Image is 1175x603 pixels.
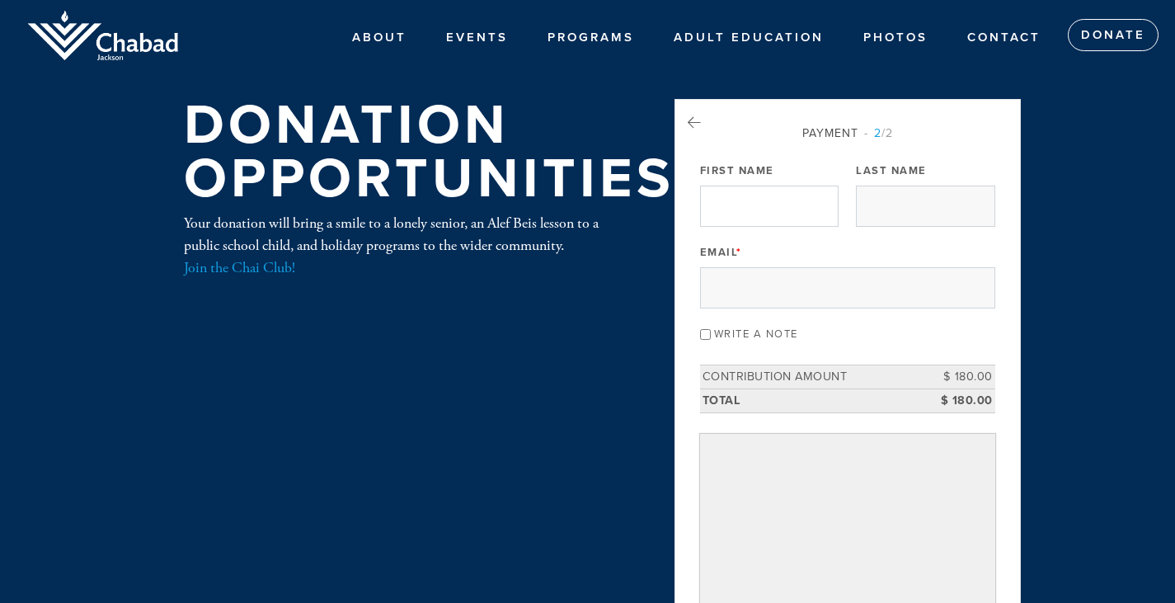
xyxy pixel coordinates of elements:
[874,126,881,140] span: 2
[535,21,646,53] a: PROGRAMS
[661,21,836,53] a: Adult Education
[700,389,921,412] td: Total
[955,21,1053,53] a: Contact
[714,327,798,341] label: Write a note
[921,365,995,389] td: $ 180.00
[700,125,995,142] div: Payment
[700,365,921,389] td: Contribution Amount
[851,21,940,53] a: Photos
[1068,19,1159,52] a: Donate
[184,99,674,205] h1: Donation Opportunities
[25,8,181,64] img: Jackson%20Logo_0.png
[700,245,742,260] label: Email
[856,163,927,178] label: Last Name
[864,126,893,140] span: /2
[184,258,295,277] a: Join the Chai Club!
[736,246,742,259] span: This field is required.
[340,21,419,53] a: ABOUT
[434,21,520,53] a: Events
[184,212,621,279] div: Your donation will bring a smile to a lonely senior, an Alef Beis lesson to a public school child...
[700,163,774,178] label: First Name
[921,389,995,412] td: $ 180.00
